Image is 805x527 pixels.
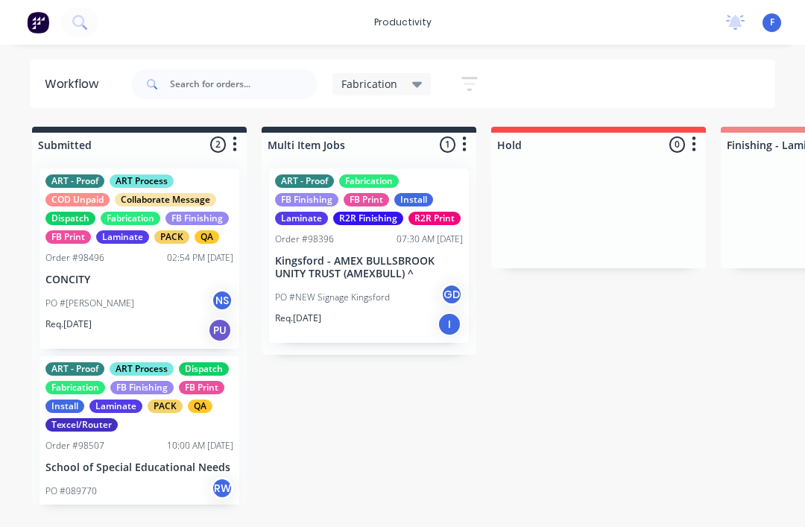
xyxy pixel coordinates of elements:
[27,11,49,34] img: Factory
[154,230,189,244] div: PACK
[770,16,774,29] span: F
[275,312,321,325] p: Req. [DATE]
[96,230,149,244] div: Laminate
[195,230,219,244] div: QA
[344,193,389,206] div: FB Print
[179,381,224,394] div: FB Print
[165,212,229,225] div: FB Finishing
[275,193,338,206] div: FB Finishing
[45,274,233,286] p: CONCITY
[45,297,134,310] p: PO #[PERSON_NAME]
[341,76,397,92] span: Fabrication
[275,233,334,246] div: Order #98396
[110,381,174,394] div: FB Finishing
[167,251,233,265] div: 02:54 PM [DATE]
[45,193,110,206] div: COD Unpaid
[89,400,142,413] div: Laminate
[333,212,403,225] div: R2R Finishing
[45,485,97,498] p: PO #089770
[101,212,160,225] div: Fabrication
[115,193,216,206] div: Collaborate Message
[275,174,334,188] div: ART - Proof
[45,439,104,452] div: Order #98507
[40,168,239,349] div: ART - ProofART ProcessCOD UnpaidCollaborate MessageDispatchFabricationFB FinishingFB PrintLaminat...
[179,362,229,376] div: Dispatch
[275,255,463,280] p: Kingsford - AMEX BULLSBROOK UNITY TRUST (AMEXBULL) ^
[367,11,439,34] div: productivity
[45,381,105,394] div: Fabrication
[339,174,399,188] div: Fabrication
[45,230,91,244] div: FB Print
[188,400,212,413] div: QA
[167,439,233,452] div: 10:00 AM [DATE]
[441,283,463,306] div: GD
[211,477,233,499] div: RW
[275,212,328,225] div: Laminate
[45,362,104,376] div: ART - Proof
[110,362,174,376] div: ART Process
[148,400,183,413] div: PACK
[45,318,92,331] p: Req. [DATE]
[170,69,318,99] input: Search for orders...
[110,174,174,188] div: ART Process
[45,461,233,474] p: School of Special Educational Needs
[211,289,233,312] div: NS
[45,75,106,93] div: Workflow
[45,174,104,188] div: ART - Proof
[438,312,461,336] div: I
[397,233,463,246] div: 07:30 AM [DATE]
[269,168,469,343] div: ART - ProofFabricationFB FinishingFB PrintInstallLaminateR2R FinishingR2R PrintOrder #9839607:30 ...
[275,291,390,304] p: PO #NEW Signage Kingsford
[45,251,104,265] div: Order #98496
[208,318,232,342] div: PU
[394,193,433,206] div: Install
[45,212,95,225] div: Dispatch
[45,400,84,413] div: Install
[408,212,461,225] div: R2R Print
[45,418,118,432] div: Texcel/Router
